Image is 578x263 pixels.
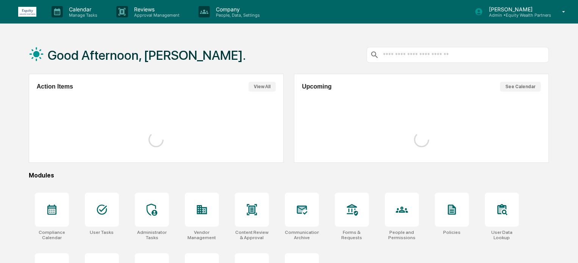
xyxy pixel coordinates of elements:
[443,230,461,235] div: Policies
[128,12,183,18] p: Approval Management
[90,230,114,235] div: User Tasks
[18,7,36,17] img: logo
[285,230,319,240] div: Communications Archive
[485,230,519,240] div: User Data Lookup
[63,12,101,18] p: Manage Tasks
[135,230,169,240] div: Administrator Tasks
[500,82,541,92] button: See Calendar
[302,83,331,90] h2: Upcoming
[248,82,276,92] button: View All
[35,230,69,240] div: Compliance Calendar
[63,6,101,12] p: Calendar
[128,6,183,12] p: Reviews
[335,230,369,240] div: Forms & Requests
[185,230,219,240] div: Vendor Management
[385,230,419,240] div: People and Permissions
[210,6,264,12] p: Company
[483,6,551,12] p: [PERSON_NAME]
[29,172,549,179] div: Modules
[235,230,269,240] div: Content Review & Approval
[210,12,264,18] p: People, Data, Settings
[48,48,246,63] h1: Good Afternoon, [PERSON_NAME].
[37,83,73,90] h2: Action Items
[483,12,551,18] p: Admin • Equity Wealth Partners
